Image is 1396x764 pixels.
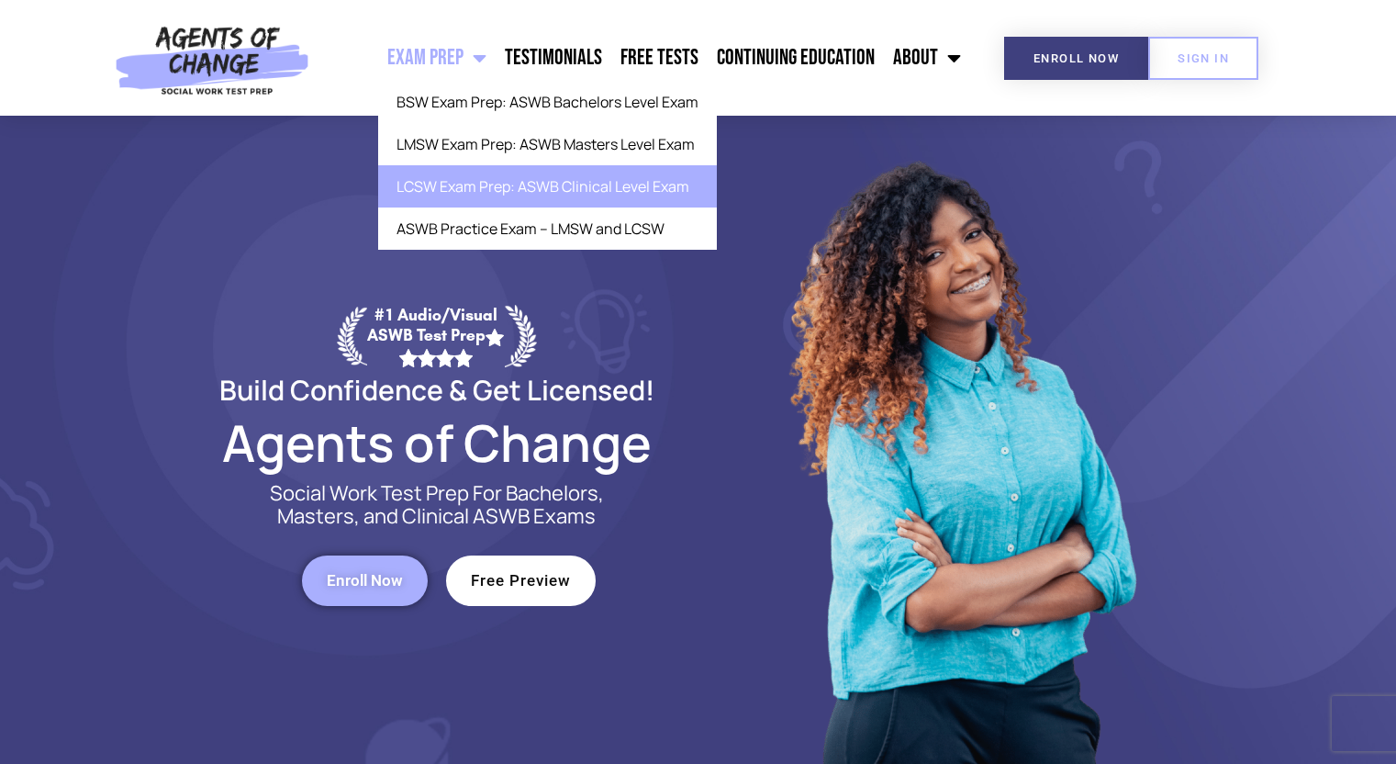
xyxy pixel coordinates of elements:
a: Enroll Now [1004,37,1148,80]
a: About [884,35,970,81]
h2: Build Confidence & Get Licensed! [175,376,698,403]
span: SIGN IN [1178,52,1229,64]
a: SIGN IN [1148,37,1258,80]
a: Free Preview [446,556,596,606]
a: Exam Prep [378,35,496,81]
a: BSW Exam Prep: ASWB Bachelors Level Exam [378,81,717,123]
a: ASWB Practice Exam – LMSW and LCSW [378,208,717,250]
a: Free Tests [611,35,708,81]
ul: Exam Prep [378,81,717,250]
nav: Menu [318,35,970,81]
div: #1 Audio/Visual ASWB Test Prep [367,305,505,366]
span: Free Preview [471,573,571,589]
span: Enroll Now [1033,52,1119,64]
a: Testimonials [496,35,611,81]
a: Continuing Education [708,35,884,81]
a: LCSW Exam Prep: ASWB Clinical Level Exam [378,165,717,208]
h2: Agents of Change [175,421,698,464]
span: Enroll Now [327,573,403,589]
a: Enroll Now [302,556,428,606]
p: Social Work Test Prep For Bachelors, Masters, and Clinical ASWB Exams [249,482,625,528]
a: LMSW Exam Prep: ASWB Masters Level Exam [378,123,717,165]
